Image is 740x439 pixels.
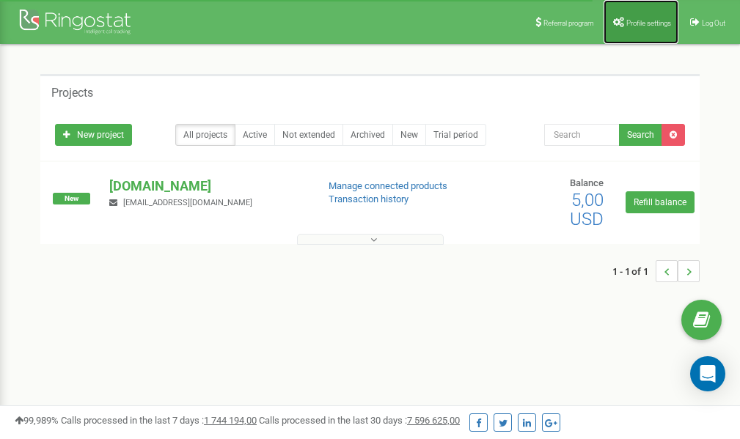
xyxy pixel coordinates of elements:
[570,190,604,229] span: 5,00 USD
[407,415,460,426] u: 7 596 625,00
[626,19,671,27] span: Profile settings
[259,415,460,426] span: Calls processed in the last 30 days :
[329,193,409,204] a: Transaction history
[53,193,90,204] span: New
[690,356,725,391] div: Open Intercom Messenger
[626,191,695,213] a: Refill balance
[342,124,393,146] a: Archived
[329,180,447,191] a: Manage connected products
[544,124,620,146] input: Search
[425,124,486,146] a: Trial period
[612,260,656,282] span: 1 - 1 of 1
[204,415,257,426] u: 1 744 194,00
[274,124,343,146] a: Not extended
[15,415,59,426] span: 99,989%
[123,198,252,207] span: [EMAIL_ADDRESS][DOMAIN_NAME]
[570,177,604,188] span: Balance
[619,124,662,146] button: Search
[51,86,93,100] h5: Projects
[543,19,594,27] span: Referral program
[612,246,700,297] nav: ...
[55,124,132,146] a: New project
[702,19,725,27] span: Log Out
[61,415,257,426] span: Calls processed in the last 7 days :
[109,177,304,196] p: [DOMAIN_NAME]
[392,124,426,146] a: New
[235,124,275,146] a: Active
[175,124,235,146] a: All projects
